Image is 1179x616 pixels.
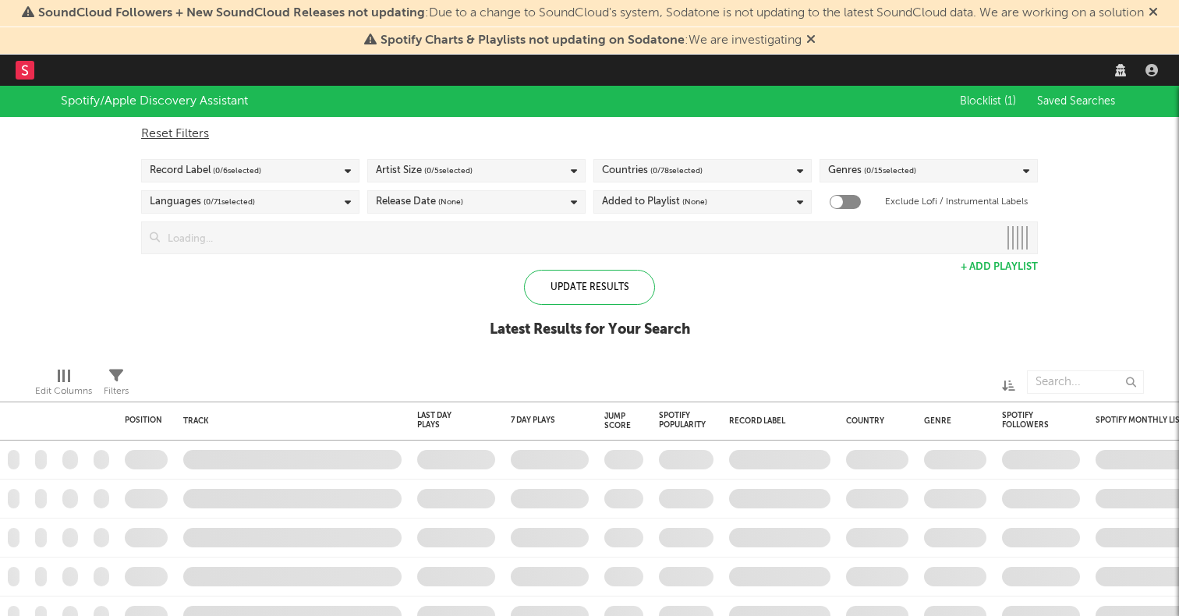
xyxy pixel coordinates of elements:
span: (None) [438,193,463,211]
button: + Add Playlist [961,262,1038,272]
div: Latest Results for Your Search [490,320,690,339]
span: Dismiss [1149,7,1158,19]
label: Exclude Lofi / Instrumental Labels [885,193,1028,211]
div: Languages [150,193,255,211]
input: Loading... [160,222,998,253]
span: ( 0 / 5 selected) [424,161,473,180]
div: Spotify Popularity [659,411,706,430]
div: Added to Playlist [602,193,707,211]
span: : Due to a change to SoundCloud's system, Sodatone is not updating to the latest SoundCloud data.... [38,7,1144,19]
span: ( 1 ) [1004,96,1016,107]
button: Saved Searches [1032,95,1118,108]
div: Record Label [729,416,823,426]
div: Filters [104,382,129,401]
div: Update Results [524,270,655,305]
span: ( 0 / 71 selected) [204,193,255,211]
span: Saved Searches [1037,96,1118,107]
span: : We are investigating [381,34,802,47]
div: Track [183,416,394,426]
span: ( 0 / 6 selected) [213,161,261,180]
div: Release Date [376,193,463,211]
div: Artist Size [376,161,473,180]
span: ( 0 / 78 selected) [650,161,703,180]
div: Record Label [150,161,261,180]
div: Jump Score [604,412,631,430]
div: Reset Filters [141,125,1038,143]
div: Genre [924,416,979,426]
span: SoundCloud Followers + New SoundCloud Releases not updating [38,7,425,19]
div: Position [125,416,162,425]
div: Filters [104,363,129,408]
span: Spotify Charts & Playlists not updating on Sodatone [381,34,685,47]
span: (None) [682,193,707,211]
div: Spotify/Apple Discovery Assistant [61,92,248,111]
div: Countries [602,161,703,180]
div: Edit Columns [35,363,92,408]
span: Blocklist [960,96,1016,107]
div: Country [846,416,901,426]
div: Spotify Followers [1002,411,1057,430]
input: Search... [1027,370,1144,394]
div: Genres [828,161,916,180]
span: Dismiss [806,34,816,47]
div: Edit Columns [35,382,92,401]
div: 7 Day Plays [511,416,565,425]
span: ( 0 / 15 selected) [864,161,916,180]
div: Last Day Plays [417,411,472,430]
